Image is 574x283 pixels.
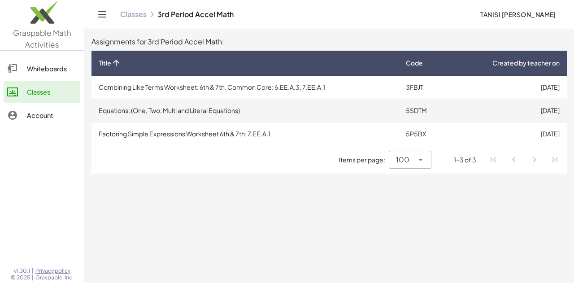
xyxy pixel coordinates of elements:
span: Created by teacher on [492,58,560,68]
span: Graspable, Inc. [35,274,74,281]
span: Graspable Math Activities [13,28,71,49]
a: Whiteboards [4,58,80,79]
span: © 2025 [11,274,30,281]
a: Privacy policy [35,267,74,274]
td: Equations: (One, Two, Multi and Literal Equations) [91,99,399,122]
nav: Pagination Navigation [483,150,565,170]
button: Tanisi [PERSON_NAME] [473,6,563,22]
span: | [32,267,34,274]
td: [DATE] [451,76,567,99]
td: 5SDTM [399,99,451,122]
div: Whiteboards [27,63,77,74]
button: Toggle navigation [95,7,109,22]
div: Classes [27,87,77,97]
span: Tanisi [PERSON_NAME] [480,10,556,18]
td: [DATE] [451,122,567,146]
td: 3FBJT [399,76,451,99]
a: Classes [120,10,147,19]
td: Combining Like Terms Worksheet: 6th & 7th. Common Core: 6.EE.A.3, 7.EE.A.1 [91,76,399,99]
a: Account [4,104,80,126]
td: Factoring Simple Expressions Worksheet 6th & 7th; 7.EE.A.1 [91,122,399,146]
a: Classes [4,81,80,103]
span: Code [406,58,423,68]
td: 5P5BX [399,122,451,146]
span: Title [99,58,111,68]
div: Account [27,110,77,121]
span: Items per page: [339,155,389,165]
div: 1-3 of 3 [454,155,476,165]
div: Assignments for 3rd Period Accel Math: [91,36,567,47]
span: v1.30.1 [14,267,30,274]
td: [DATE] [451,99,567,122]
span: | [32,274,34,281]
span: 100 [396,154,409,165]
